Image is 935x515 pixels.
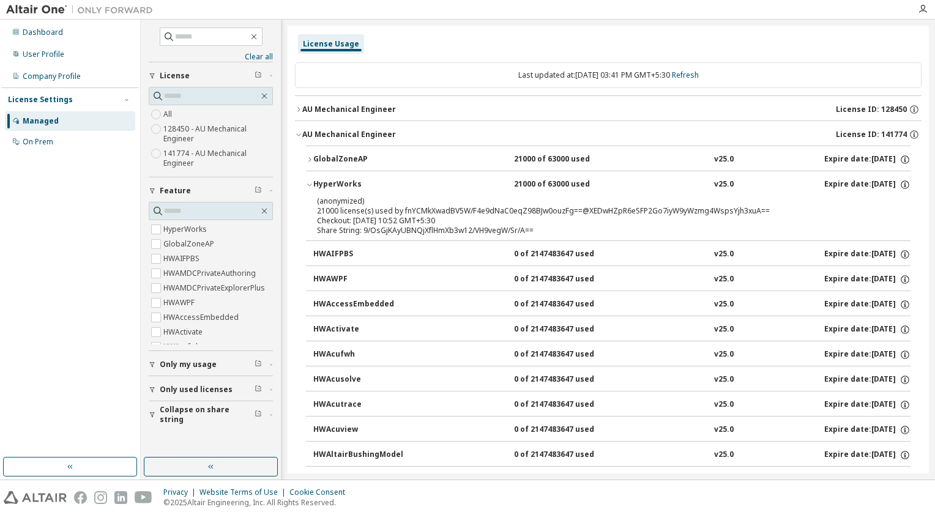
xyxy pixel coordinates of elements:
span: Clear filter [255,186,262,196]
div: 21000 of 63000 used [514,154,624,165]
label: All [163,107,174,122]
div: Company Profile [23,72,81,81]
div: Expire date: [DATE] [824,249,911,260]
button: HWAcuview0 of 2147483647 usedv25.0Expire date:[DATE] [313,417,911,443]
div: 0 of 2147483647 used [514,299,624,310]
button: Feature [149,177,273,204]
div: v25.0 [714,179,734,190]
span: Clear filter [255,71,262,81]
div: 0 of 2147483647 used [514,324,624,335]
span: Clear filter [255,410,262,420]
button: HWAltairCopilotHyperWorks0 of 2147483647 usedv25.0Expire date:[DATE] [313,467,911,494]
div: v25.0 [714,274,734,285]
div: HWActivate [313,324,423,335]
div: HWAcusolve [313,374,423,385]
span: Only my usage [160,360,217,369]
div: 21000 of 63000 used [514,179,624,190]
div: Expire date: [DATE] [824,299,911,310]
div: 0 of 2147483647 used [514,349,624,360]
img: linkedin.svg [114,491,127,504]
div: HWAIFPBS [313,249,423,260]
button: HWAWPF0 of 2147483647 usedv25.0Expire date:[DATE] [313,266,911,293]
div: On Prem [23,137,53,147]
div: User Profile [23,50,64,59]
span: License ID: 141774 [836,130,907,139]
button: Only used licenses [149,376,273,403]
button: HyperWorks21000 of 63000 usedv25.0Expire date:[DATE] [306,171,911,198]
button: HWAIFPBS0 of 2147483647 usedv25.0Expire date:[DATE] [313,241,911,268]
div: HWAccessEmbedded [313,299,423,310]
span: License ID: 128450 [836,105,907,114]
button: HWAcusolve0 of 2147483647 usedv25.0Expire date:[DATE] [313,366,911,393]
div: 0 of 2147483647 used [514,424,624,435]
span: Clear filter [255,360,262,369]
button: GlobalZoneAP21000 of 63000 usedv25.0Expire date:[DATE] [306,146,911,173]
img: youtube.svg [135,491,152,504]
img: facebook.svg [74,491,87,504]
div: Expire date: [DATE] [824,424,911,435]
div: GlobalZoneAP [313,154,423,165]
div: v25.0 [714,450,734,461]
div: v25.0 [714,374,734,385]
div: Managed [23,116,59,126]
div: Share String: 9/OsGjKAyUBNQjXflHmXb3w12/VH9vegW/Sr/A== [317,226,870,235]
div: Expire date: [DATE] [824,324,911,335]
label: HWAccessEmbedded [163,310,241,325]
div: Expire date: [DATE] [824,450,911,461]
span: Feature [160,186,191,196]
img: altair_logo.svg [4,491,67,504]
button: Collapse on share string [149,401,273,428]
span: License [160,71,190,81]
div: Privacy [163,487,199,497]
img: Altair One [6,4,159,16]
div: 0 of 2147483647 used [514,399,624,410]
button: HWAccessEmbedded0 of 2147483647 usedv25.0Expire date:[DATE] [313,291,911,318]
label: 128450 - AU Mechanical Engineer [163,122,273,146]
div: License Settings [8,95,73,105]
div: v25.0 [714,324,734,335]
div: 21000 license(s) used by fnYCMkXwadBV5W/F4e9dNaC0eqZ98BJw0ouzFg==@XEDwHZpR6eSFP2Go7iyW9yWzmg4Wsps... [317,196,870,216]
button: License [149,62,273,89]
button: HWAltairBushingModel0 of 2147483647 usedv25.0Expire date:[DATE] [313,442,911,469]
p: (anonymized) [317,196,870,206]
div: 0 of 2147483647 used [514,374,624,385]
button: HWAcutrace0 of 2147483647 usedv25.0Expire date:[DATE] [313,391,911,418]
div: HyperWorks [313,179,423,190]
div: Expire date: [DATE] [824,399,911,410]
div: v25.0 [714,154,734,165]
label: HWAMDCPrivateExplorerPlus [163,281,267,295]
label: HWActivate [163,325,205,339]
div: Expire date: [DATE] [824,349,911,360]
div: Expire date: [DATE] [824,374,911,385]
div: HWAcufwh [313,349,423,360]
div: v25.0 [714,249,734,260]
a: Clear all [149,52,273,62]
div: License Usage [303,39,359,49]
div: v25.0 [714,349,734,360]
button: AU Mechanical EngineerLicense ID: 141774 [295,121,922,148]
span: Collapse on share string [160,405,255,424]
div: Cookie Consent [289,487,352,497]
span: Only used licenses [160,385,233,395]
div: 0 of 2147483647 used [514,274,624,285]
button: HWAcufwh0 of 2147483647 usedv25.0Expire date:[DATE] [313,341,911,368]
label: GlobalZoneAP [163,237,217,251]
img: instagram.svg [94,491,107,504]
div: v25.0 [714,299,734,310]
button: HWActivate0 of 2147483647 usedv25.0Expire date:[DATE] [313,316,911,343]
button: AU Mechanical EngineerLicense ID: 128450 [295,96,922,123]
div: v25.0 [714,399,734,410]
div: 0 of 2147483647 used [514,450,624,461]
div: Checkout: [DATE] 10:52 GMT+5:30 [317,216,870,226]
div: Dashboard [23,28,63,37]
span: Clear filter [255,385,262,395]
div: Website Terms of Use [199,487,289,497]
div: AU Mechanical Engineer [302,130,396,139]
div: 0 of 2147483647 used [514,249,624,260]
label: HWAIFPBS [163,251,202,266]
div: Expire date: [DATE] [824,274,911,285]
div: HWAWPF [313,274,423,285]
button: Only my usage [149,351,273,378]
label: HWAcufwh [163,339,203,354]
div: HWAltairBushingModel [313,450,423,461]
